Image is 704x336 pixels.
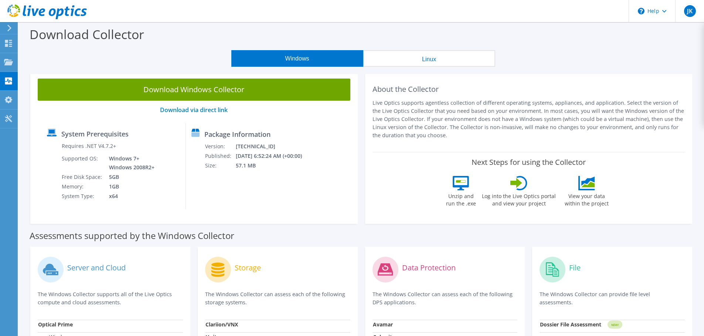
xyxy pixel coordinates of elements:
[61,182,103,191] td: Memory:
[569,264,581,271] label: File
[472,158,586,167] label: Next Steps for using the Collector
[38,79,350,101] a: Download Windows Collector
[61,154,103,172] td: Supported OS:
[103,154,156,172] td: Windows 7+ Windows 2008R2+
[67,264,126,271] label: Server and Cloud
[373,321,393,328] strong: Avamar
[205,142,235,151] td: Version:
[560,190,613,207] label: View your data within the project
[205,321,238,328] strong: Clariion/VNX
[103,172,156,182] td: 5GB
[30,26,144,43] label: Download Collector
[231,50,363,67] button: Windows
[38,290,183,306] p: The Windows Collector supports all of the Live Optics compute and cloud assessments.
[38,321,73,328] strong: Optical Prime
[103,182,156,191] td: 1GB
[363,50,495,67] button: Linux
[540,321,601,328] strong: Dossier File Assessment
[204,131,271,138] label: Package Information
[205,151,235,161] td: Published:
[373,99,685,139] p: Live Optics supports agentless collection of different operating systems, appliances, and applica...
[235,151,312,161] td: [DATE] 6:52:24 AM (+00:00)
[402,264,456,271] label: Data Protection
[235,161,312,170] td: 57.1 MB
[61,172,103,182] td: Free Disk Space:
[235,264,261,271] label: Storage
[103,191,156,201] td: x64
[638,8,645,14] svg: \n
[30,232,234,239] label: Assessments supported by the Windows Collector
[684,5,696,17] span: JK
[61,130,129,138] label: System Prerequisites
[611,323,619,327] tspan: NEW!
[205,161,235,170] td: Size:
[235,142,312,151] td: [TECHNICAL_ID]
[62,142,116,150] label: Requires .NET V4.7.2+
[373,290,518,306] p: The Windows Collector can assess each of the following DPS applications.
[444,190,478,207] label: Unzip and run the .exe
[61,191,103,201] td: System Type:
[373,85,685,94] h2: About the Collector
[540,290,685,306] p: The Windows Collector can provide file level assessments.
[205,290,350,306] p: The Windows Collector can assess each of the following storage systems.
[160,106,228,114] a: Download via direct link
[482,190,556,207] label: Log into the Live Optics portal and view your project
